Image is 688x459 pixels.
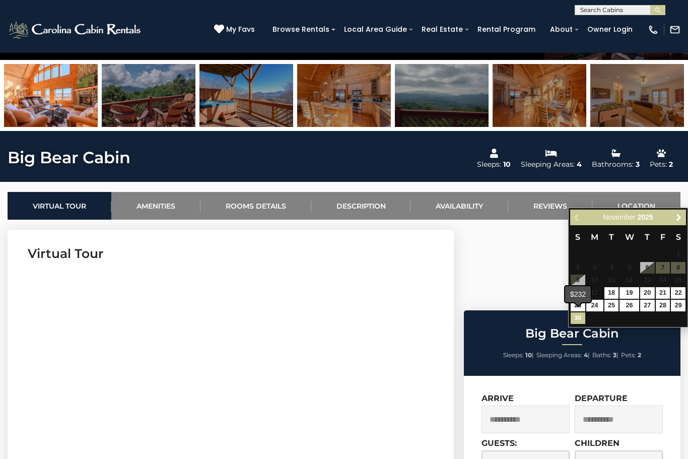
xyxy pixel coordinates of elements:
[592,349,618,362] li: |
[472,22,540,37] a: Rental Program
[645,232,650,242] span: Thursday
[417,22,468,37] a: Real Estate
[640,287,655,299] a: 20
[503,349,534,362] li: |
[675,213,683,221] span: Next
[586,275,603,286] span: 10
[575,232,580,242] span: Sunday
[620,275,639,286] span: 12
[590,64,684,127] img: 163278537
[625,232,634,242] span: Wednesday
[620,300,639,311] a: 26
[111,192,200,220] a: Amenities
[481,438,517,448] label: Guests:
[571,300,585,311] a: 23
[648,24,659,35] img: phone-regular-white.png
[656,287,670,299] a: 21
[582,22,638,37] a: Owner Login
[8,192,111,220] a: Virtual Tour
[575,394,628,403] label: Departure
[508,192,592,220] a: Reviews
[586,262,603,274] span: 3
[311,192,411,220] a: Description
[200,192,311,220] a: Rooms Details
[395,64,489,127] img: 163278535
[604,275,619,286] span: 11
[545,22,578,37] a: About
[584,351,588,359] strong: 4
[638,213,653,221] span: 2025
[676,232,681,242] span: Saturday
[656,300,670,311] a: 28
[339,22,412,37] a: Local Area Guide
[586,300,603,311] a: 24
[603,213,636,221] span: November
[466,327,678,340] h2: Big Bear Cabin
[571,262,585,274] span: 2
[613,351,616,359] strong: 3
[671,249,685,261] span: 1
[604,287,619,299] a: 18
[621,351,636,359] span: Pets:
[660,232,665,242] span: Friday
[267,22,334,37] a: Browse Rentals
[591,232,598,242] span: Monday
[640,275,655,286] span: 13
[4,64,98,127] img: 163278531
[671,300,685,311] a: 29
[102,64,195,127] img: 168889709
[503,351,524,359] span: Sleeps:
[656,275,670,286] span: 14
[604,300,619,311] a: 25
[536,351,582,359] span: Sleeping Areas:
[638,351,641,359] strong: 2
[609,232,614,242] span: Tuesday
[226,24,255,35] span: My Favs
[8,20,144,40] img: White-1-2.png
[592,351,611,359] span: Baths:
[493,64,586,127] img: 163278536
[297,64,391,127] img: 163278534
[214,24,257,35] a: My Favs
[571,312,585,324] a: 30
[481,394,514,403] label: Arrive
[620,287,639,299] a: 19
[28,245,434,263] h3: Virtual Tour
[671,275,685,286] span: 15
[671,287,685,299] a: 22
[669,24,680,35] img: mail-regular-white.png
[672,211,685,224] a: Next
[592,192,680,220] a: Location
[410,192,508,220] a: Availability
[620,262,639,274] span: 5
[575,438,620,448] label: Children
[640,300,655,311] a: 27
[536,349,590,362] li: |
[640,262,655,274] span: 6
[604,262,619,274] span: 4
[565,286,591,302] div: $232
[199,64,293,127] img: 163278533
[525,351,532,359] strong: 10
